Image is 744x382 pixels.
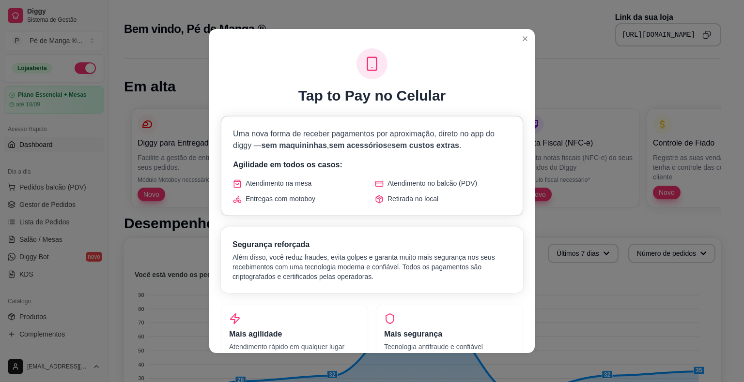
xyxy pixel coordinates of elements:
p: Tecnologia antifraude e confiável [384,342,515,352]
h3: Mais segurança [384,328,515,340]
h3: Mais agilidade [229,328,360,340]
span: Retirada no local [387,194,438,204]
span: Atendimento no balcão (PDV) [387,178,477,188]
p: Atendimento rápido em qualquer lugar [229,342,360,352]
p: Uma nova forma de receber pagamentos por aproximação, direto no app do diggy — , e . [233,128,511,151]
h3: Segurança reforçada [232,239,511,250]
span: Entregas com motoboy [246,194,315,204]
p: Além disso, você reduz fraudes, evita golpes e garanta muito mais segurança nos seus recebimentos... [232,252,511,281]
h1: Tap to Pay no Celular [298,87,446,104]
span: sem maquininhas [262,141,327,149]
span: Atendimento na mesa [246,178,311,188]
button: Close [517,31,533,46]
p: Agilidade em todos os casos: [233,159,511,171]
span: sem custos extras [391,141,459,149]
span: sem acessórios [329,141,387,149]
